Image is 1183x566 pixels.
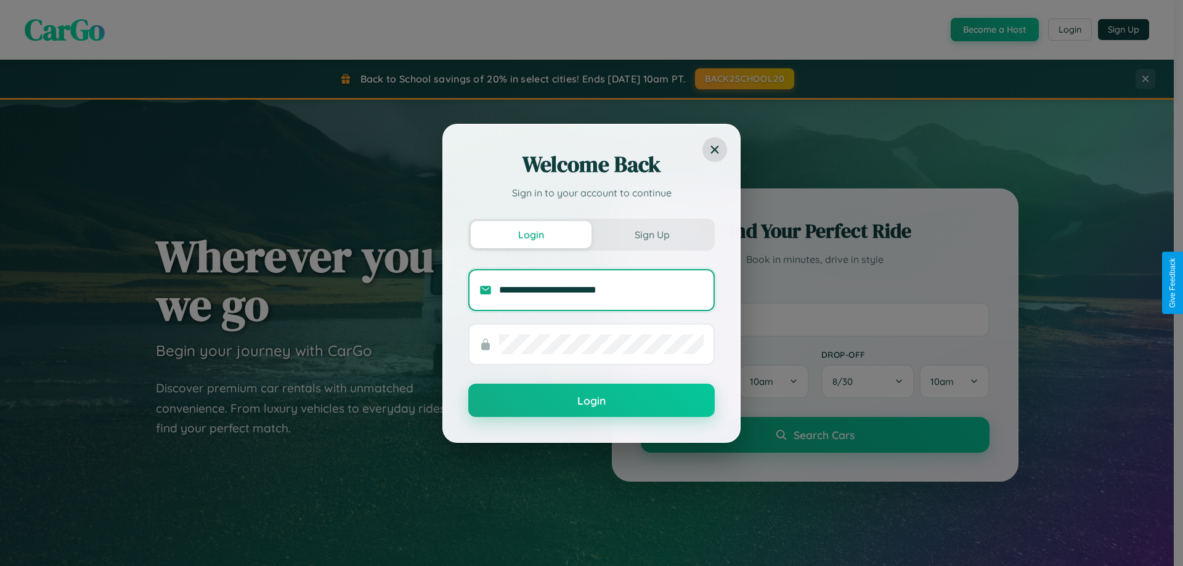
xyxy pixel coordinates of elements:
[468,384,715,417] button: Login
[1168,258,1177,308] div: Give Feedback
[591,221,712,248] button: Sign Up
[471,221,591,248] button: Login
[468,150,715,179] h2: Welcome Back
[468,185,715,200] p: Sign in to your account to continue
